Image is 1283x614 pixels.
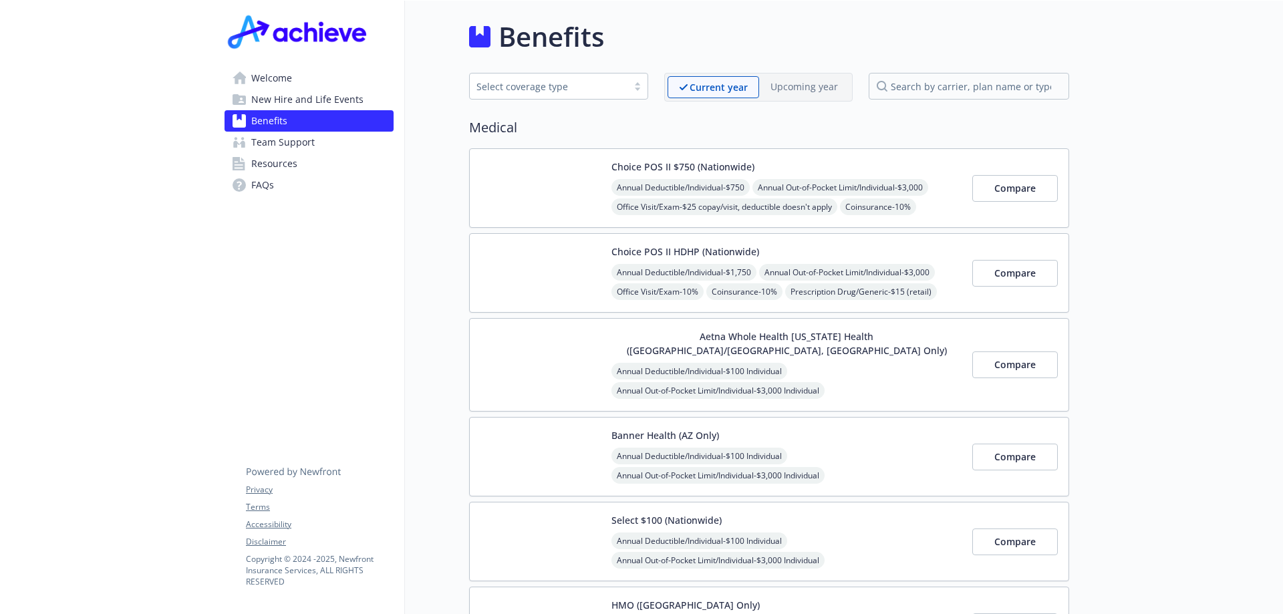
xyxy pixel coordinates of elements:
a: Team Support [225,132,394,153]
a: Benefits [225,110,394,132]
span: Office Visit/Exam - 10% [611,283,704,300]
span: Compare [994,450,1036,463]
button: Compare [972,260,1058,287]
a: New Hire and Life Events [225,89,394,110]
a: FAQs [225,174,394,196]
span: Annual Deductible/Individual - $100 Individual [611,363,787,379]
a: Resources [225,153,394,174]
span: FAQs [251,174,274,196]
span: Prescription Drug/Generic - $15 (retail) [785,283,937,300]
span: Annual Deductible/Individual - $100 Individual [611,532,787,549]
span: Annual Out-of-Pocket Limit/Individual - $3,000 Individual [611,552,825,569]
span: Annual Out-of-Pocket Limit/Individual - $3,000 Individual [611,382,825,399]
span: Compare [994,535,1036,548]
button: Choice POS II $750 (Nationwide) [611,160,754,174]
span: Annual Deductible/Individual - $750 [611,179,750,196]
span: Office Visit/Exam - $25 copay/visit, deductible doesn't apply [611,198,837,215]
img: Aetna Inc carrier logo [480,329,601,400]
img: Aetna Inc carrier logo [480,513,601,570]
div: Select coverage type [476,80,621,94]
a: Disclaimer [246,536,393,548]
span: Annual Out-of-Pocket Limit/Individual - $3,000 [759,264,935,281]
span: Compare [994,358,1036,371]
a: Terms [246,501,393,513]
span: Annual Deductible/Individual - $100 Individual [611,448,787,464]
span: Upcoming year [759,76,849,98]
span: Coinsurance - 10% [840,198,916,215]
button: Compare [972,444,1058,470]
span: New Hire and Life Events [251,89,364,110]
h2: Medical [469,118,1069,138]
a: Welcome [225,67,394,89]
button: Choice POS II HDHP (Nationwide) [611,245,759,259]
img: Aetna Inc carrier logo [480,245,601,301]
button: Aetna Whole Health [US_STATE] Health ([GEOGRAPHIC_DATA]/[GEOGRAPHIC_DATA], [GEOGRAPHIC_DATA] Only) [611,329,962,357]
a: Accessibility [246,518,393,530]
h1: Benefits [498,17,604,57]
button: Compare [972,528,1058,555]
span: Coinsurance - 10% [706,283,782,300]
span: Welcome [251,67,292,89]
span: Annual Out-of-Pocket Limit/Individual - $3,000 Individual [611,467,825,484]
img: Aetna Inc carrier logo [480,428,601,485]
button: Banner Health (AZ Only) [611,428,719,442]
span: Benefits [251,110,287,132]
img: Aetna Inc carrier logo [480,160,601,216]
button: HMO ([GEOGRAPHIC_DATA] Only) [611,598,760,612]
a: Privacy [246,484,393,496]
span: Team Support [251,132,315,153]
button: Compare [972,351,1058,378]
span: Annual Out-of-Pocket Limit/Individual - $3,000 [752,179,928,196]
button: Compare [972,175,1058,202]
p: Upcoming year [770,80,838,94]
p: Copyright © 2024 - 2025 , Newfront Insurance Services, ALL RIGHTS RESERVED [246,553,393,587]
p: Current year [690,80,748,94]
input: search by carrier, plan name or type [869,73,1069,100]
span: Compare [994,182,1036,194]
span: Compare [994,267,1036,279]
span: Resources [251,153,297,174]
span: Annual Deductible/Individual - $1,750 [611,264,756,281]
button: Select $100 (Nationwide) [611,513,722,527]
